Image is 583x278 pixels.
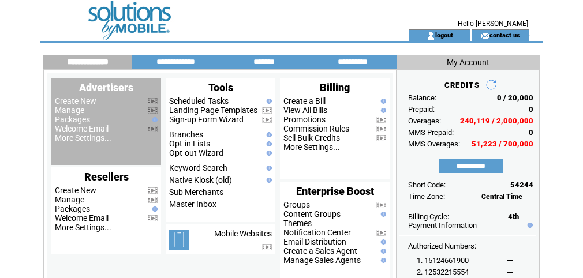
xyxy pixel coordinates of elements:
[283,133,340,142] a: Sell Bulk Credits
[148,187,158,194] img: video.png
[55,213,109,223] a: Welcome Email
[408,93,436,102] span: Balance:
[378,258,386,263] img: help.gif
[148,98,158,104] img: video.png
[376,135,386,141] img: video.png
[481,193,522,201] span: Central Time
[283,237,346,246] a: Email Distribution
[283,142,340,152] a: More Settings...
[264,166,272,171] img: help.gif
[408,221,477,230] a: Payment Information
[264,151,272,156] img: help.gif
[208,81,233,93] span: Tools
[214,229,272,238] a: Mobile Websites
[55,204,90,213] a: Packages
[376,230,386,236] img: video.png
[529,128,533,137] span: 0
[529,105,533,114] span: 0
[444,81,480,89] span: CREDITS
[376,202,386,208] img: video.png
[150,117,158,122] img: help.gif
[408,140,460,148] span: MMS Overages:
[55,195,84,204] a: Manage
[408,212,449,221] span: Billing Cycle:
[378,108,386,113] img: help.gif
[55,96,96,106] a: Create New
[55,115,90,124] a: Packages
[55,223,111,232] a: More Settings...
[169,96,229,106] a: Scheduled Tasks
[283,106,327,115] a: View All Bills
[150,206,158,212] img: help.gif
[84,171,129,183] span: Resellers
[510,181,533,189] span: 54244
[283,256,361,265] a: Manage Sales Agents
[525,223,533,228] img: help.gif
[148,215,158,221] img: video.png
[169,139,210,148] a: Opt-in Lists
[283,209,341,219] a: Content Groups
[408,192,445,201] span: Time Zone:
[408,181,446,189] span: Short Code:
[169,148,223,157] a: Opt-out Wizard
[508,212,519,221] span: 4th
[169,230,189,250] img: mobile-websites.png
[169,175,232,185] a: Native Kiosk (old)
[283,219,312,228] a: Themes
[497,93,533,102] span: 0 / 20,000
[169,163,227,172] a: Keyword Search
[378,239,386,245] img: help.gif
[283,228,351,237] a: Notification Center
[320,81,350,93] span: Billing
[472,140,533,148] span: 51,223 / 700,000
[283,246,357,256] a: Create a Sales Agent
[148,126,158,132] img: video.png
[408,105,435,114] span: Prepaid:
[264,132,272,137] img: help.gif
[148,197,158,203] img: video.png
[458,20,528,28] span: Hello [PERSON_NAME]
[378,212,386,217] img: help.gif
[169,200,216,209] a: Master Inbox
[376,117,386,123] img: video.png
[283,200,310,209] a: Groups
[262,107,272,114] img: video.png
[264,99,272,104] img: help.gif
[169,115,244,124] a: Sign-up Form Wizard
[417,268,469,276] span: 2. 12532215554
[481,31,489,40] img: contact_us_icon.gif
[378,99,386,104] img: help.gif
[447,58,489,67] span: My Account
[376,126,386,132] img: video.png
[55,186,96,195] a: Create New
[378,249,386,254] img: help.gif
[283,115,326,124] a: Promotions
[283,124,349,133] a: Commission Rules
[408,128,454,137] span: MMS Prepaid:
[264,141,272,146] img: help.gif
[408,242,476,250] span: Authorized Numbers:
[489,31,520,39] a: contact us
[262,117,272,123] img: video.png
[296,185,374,197] span: Enterprise Boost
[55,133,111,142] a: More Settings...
[169,130,203,139] a: Branches
[460,117,533,125] span: 240,119 / 2,000,000
[427,31,435,40] img: account_icon.gif
[55,124,109,133] a: Welcome Email
[417,256,469,265] span: 1. 15124661900
[262,244,272,250] img: video.png
[79,81,133,93] span: Advertisers
[148,107,158,114] img: video.png
[435,31,453,39] a: logout
[283,96,326,106] a: Create a Bill
[169,106,257,115] a: Landing Page Templates
[55,106,84,115] a: Manage
[264,178,272,183] img: help.gif
[408,117,441,125] span: Overages:
[169,187,223,197] a: Sub Merchants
